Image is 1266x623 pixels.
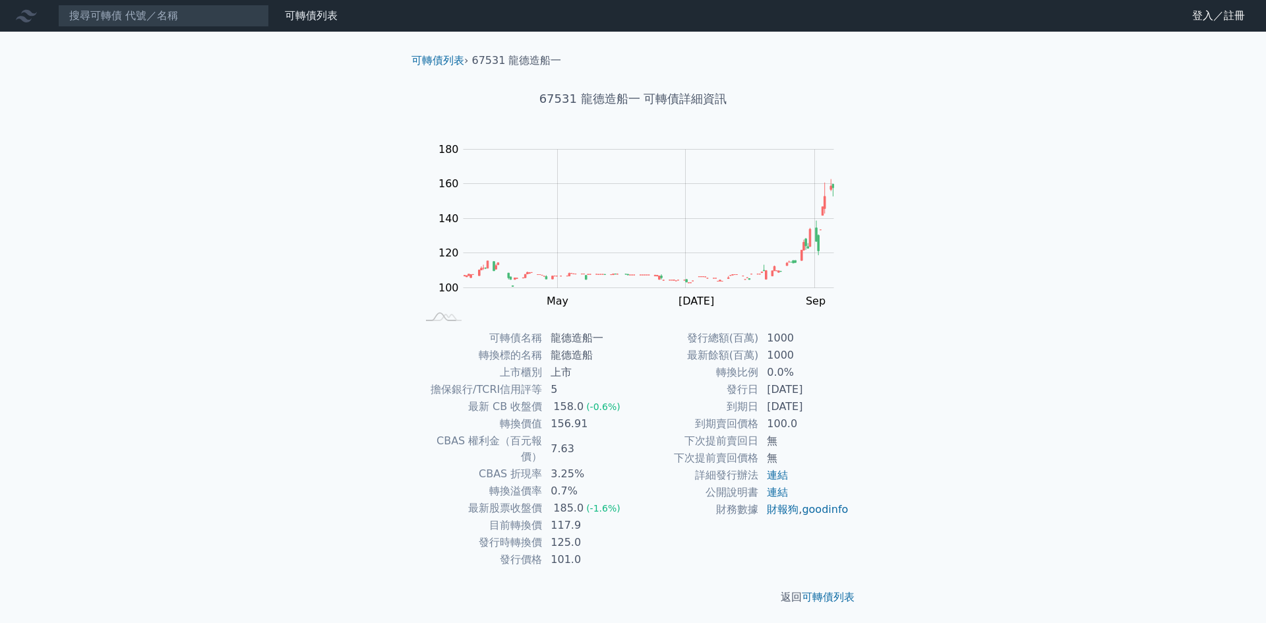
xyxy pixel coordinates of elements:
td: , [759,501,849,518]
td: 最新餘額(百萬) [633,347,759,364]
td: 7.63 [543,432,633,465]
td: 無 [759,432,849,450]
li: › [411,53,468,69]
tspan: 180 [438,143,459,156]
td: CBAS 權利金（百元報價） [417,432,543,465]
td: CBAS 折現率 [417,465,543,483]
a: 可轉債列表 [285,9,338,22]
td: 0.0% [759,364,849,381]
td: 100.0 [759,415,849,432]
td: 最新股票收盤價 [417,500,543,517]
tspan: 100 [438,282,459,294]
a: 財報狗 [767,503,799,516]
td: 發行時轉換價 [417,534,543,551]
td: 上市櫃別 [417,364,543,381]
td: 轉換比例 [633,364,759,381]
td: 到期日 [633,398,759,415]
td: [DATE] [759,381,849,398]
td: 5 [543,381,633,398]
div: 185.0 [551,500,586,516]
a: 可轉債列表 [411,54,464,67]
td: 101.0 [543,551,633,568]
tspan: [DATE] [678,295,714,307]
td: 財務數據 [633,501,759,518]
tspan: 120 [438,247,459,259]
td: 0.7% [543,483,633,500]
span: (-1.6%) [586,503,620,514]
td: 發行價格 [417,551,543,568]
td: 發行日 [633,381,759,398]
td: 117.9 [543,517,633,534]
td: 公開說明書 [633,484,759,501]
p: 返回 [401,589,865,605]
input: 搜尋可轉債 代號／名稱 [58,5,269,27]
td: 上市 [543,364,633,381]
div: 158.0 [551,399,586,415]
tspan: May [547,295,568,307]
td: 目前轉換價 [417,517,543,534]
td: 下次提前賣回價格 [633,450,759,467]
td: 最新 CB 收盤價 [417,398,543,415]
td: 156.91 [543,415,633,432]
h1: 67531 龍德造船一 可轉債詳細資訊 [401,90,865,108]
td: 可轉債名稱 [417,330,543,347]
td: 到期賣回價格 [633,415,759,432]
td: [DATE] [759,398,849,415]
td: 轉換價值 [417,415,543,432]
td: 1000 [759,347,849,364]
a: 連結 [767,486,788,498]
td: 轉換標的名稱 [417,347,543,364]
a: goodinfo [802,503,848,516]
td: 發行總額(百萬) [633,330,759,347]
tspan: Sep [806,295,826,307]
tspan: 160 [438,177,459,190]
a: 登入／註冊 [1182,5,1255,26]
td: 轉換溢價率 [417,483,543,500]
td: 無 [759,450,849,467]
tspan: 140 [438,212,459,225]
td: 3.25% [543,465,633,483]
td: 125.0 [543,534,633,551]
td: 詳細發行辦法 [633,467,759,484]
td: 下次提前賣回日 [633,432,759,450]
span: (-0.6%) [586,401,620,412]
li: 67531 龍德造船一 [472,53,562,69]
a: 可轉債列表 [802,591,855,603]
a: 連結 [767,469,788,481]
td: 龍德造船一 [543,330,633,347]
td: 擔保銀行/TCRI信用評等 [417,381,543,398]
td: 1000 [759,330,849,347]
g: Chart [432,143,854,307]
td: 龍德造船 [543,347,633,364]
